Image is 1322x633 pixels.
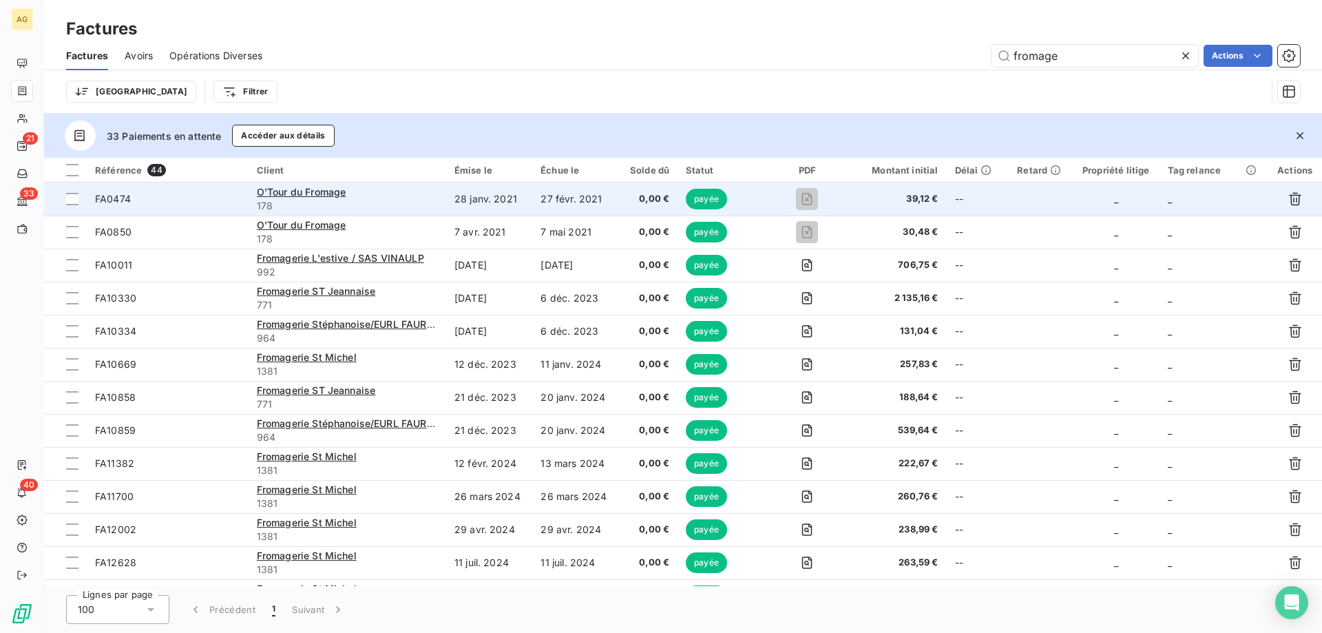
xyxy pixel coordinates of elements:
[532,315,619,348] td: 6 déc. 2023
[213,81,277,103] button: Filtrer
[1168,457,1172,469] span: _
[95,325,136,337] span: FA10334
[446,447,533,480] td: 12 févr. 2024
[257,530,438,543] span: 1381
[947,381,1009,414] td: --
[1114,490,1118,502] span: _
[627,324,669,338] span: 0,00 €
[95,165,142,176] span: Référence
[1114,424,1118,436] span: _
[446,216,533,249] td: 7 avr. 2021
[532,447,619,480] td: 13 mars 2024
[627,424,669,437] span: 0,00 €
[627,523,669,537] span: 0,00 €
[947,579,1009,612] td: --
[686,165,764,176] div: Statut
[66,49,108,63] span: Factures
[850,225,938,239] span: 30,48 €
[257,331,438,345] span: 964
[11,8,33,30] div: AG
[1168,490,1172,502] span: _
[257,430,438,444] span: 964
[686,354,727,375] span: payée
[850,357,938,371] span: 257,83 €
[454,165,525,176] div: Émise le
[955,165,1001,176] div: Délai
[446,579,533,612] td: [DATE]
[257,165,438,176] div: Client
[532,579,619,612] td: [DATE]
[257,351,357,363] span: Fromagerie St Michel
[446,480,533,513] td: 26 mars 2024
[257,484,357,495] span: Fromagerie St Michel
[627,490,669,504] span: 0,00 €
[1114,193,1118,205] span: _
[1168,259,1172,271] span: _
[627,192,669,206] span: 0,00 €
[850,324,938,338] span: 131,04 €
[1168,523,1172,535] span: _
[686,552,727,573] span: payée
[532,348,619,381] td: 11 janv. 2024
[257,364,438,378] span: 1381
[446,513,533,546] td: 29 avr. 2024
[257,285,375,297] span: Fromagerie ST Jeannaise
[95,259,132,271] span: FA10011
[532,480,619,513] td: 26 mars 2024
[257,417,441,429] span: Fromagerie Stéphanoise/EURL FAURE'S
[257,265,438,279] span: 992
[257,464,438,477] span: 1381
[257,583,357,594] span: Fromagerie St Michel
[541,165,611,176] div: Échue le
[850,556,938,570] span: 263,59 €
[1114,523,1118,535] span: _
[257,232,438,246] span: 178
[1114,292,1118,304] span: _
[257,450,357,462] span: Fromagerie St Michel
[446,381,533,414] td: 21 déc. 2023
[95,292,136,304] span: FA10330
[686,255,727,276] span: payée
[107,129,221,143] span: 33 Paiements en attente
[257,252,424,264] span: Fromagerie L'estive / SAS VINAULP
[446,348,533,381] td: 12 déc. 2023
[1168,424,1172,436] span: _
[125,49,153,63] span: Avoirs
[686,420,727,441] span: payée
[95,358,136,370] span: FA10669
[257,563,438,577] span: 1381
[11,603,33,625] img: Logo LeanPay
[532,414,619,447] td: 20 janv. 2024
[780,165,834,176] div: PDF
[1017,165,1064,176] div: Retard
[627,291,669,305] span: 0,00 €
[532,249,619,282] td: [DATE]
[78,603,94,616] span: 100
[1114,557,1118,568] span: _
[1168,165,1259,176] div: Tag relance
[627,391,669,404] span: 0,00 €
[257,199,438,213] span: 178
[232,125,334,147] button: Accéder aux détails
[627,556,669,570] span: 0,00 €
[850,490,938,504] span: 260,76 €
[95,391,136,403] span: FA10858
[95,523,136,535] span: FA12002
[947,447,1009,480] td: --
[850,165,938,176] div: Montant initial
[1114,358,1118,370] span: _
[947,315,1009,348] td: --
[446,183,533,216] td: 28 janv. 2021
[850,523,938,537] span: 238,99 €
[257,497,438,510] span: 1381
[686,486,727,507] span: payée
[532,381,619,414] td: 20 janv. 2024
[257,186,346,198] span: O'Tour du Fromage
[20,187,38,200] span: 33
[992,45,1198,67] input: Rechercher
[257,298,438,312] span: 771
[95,457,134,469] span: FA11382
[1204,45,1272,67] button: Actions
[446,315,533,348] td: [DATE]
[627,258,669,272] span: 0,00 €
